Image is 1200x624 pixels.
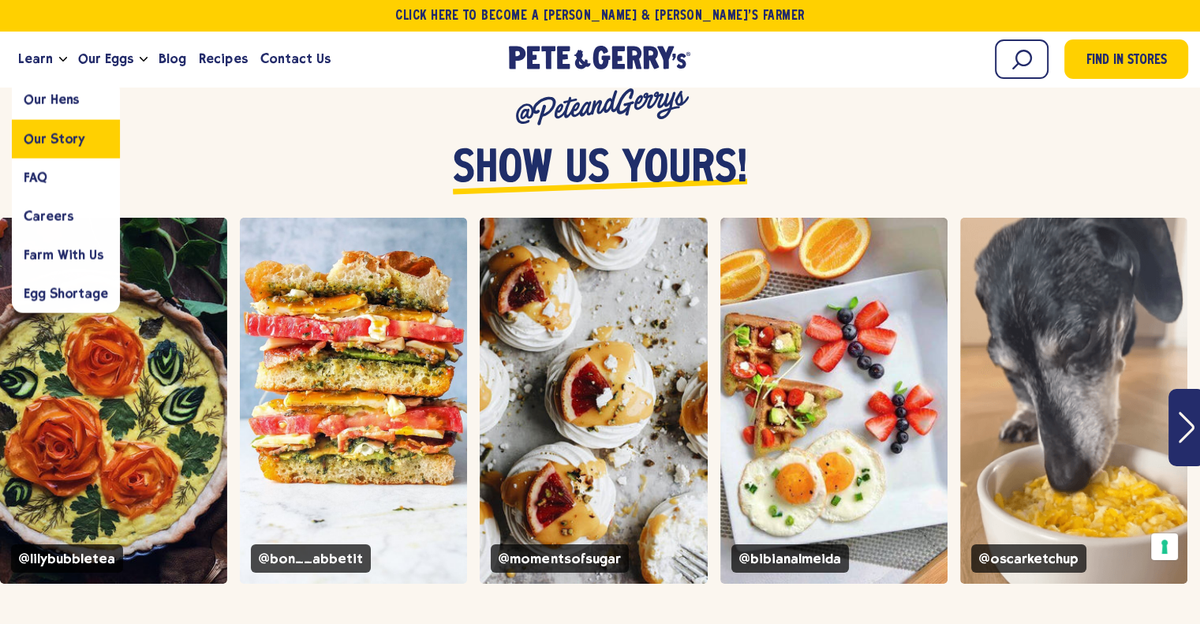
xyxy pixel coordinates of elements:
[240,218,467,585] div: slide 2 of 14
[622,146,747,193] span: yours!
[1086,50,1167,72] span: Find in Stores
[240,218,467,585] a: stacked sandwich with egg tomato pesto pete and gerry's organic eggs @bon__abbetit
[101,36,1099,174] p: @PeteandGerrys
[24,247,103,262] span: Farm With Us
[78,49,133,69] span: Our Eggs
[11,544,123,574] span: @lilybubbletea
[12,274,120,312] a: Egg Shortage
[12,196,120,235] a: Careers
[480,218,707,585] a: swirled icing sweets with a slice of fruit on top pete and gerry's organic eggs @momentsofsugar
[12,235,120,274] a: Farm With Us
[260,49,331,69] span: Contact Us
[720,218,948,585] div: slide 4 of 14
[731,544,849,574] span: @bibianalmeida
[1151,533,1178,560] button: Your consent preferences for tracking technologies
[18,49,53,69] span: Learn
[24,286,108,301] span: Egg Shortage
[995,39,1049,79] input: Search
[24,170,47,185] span: FAQ
[12,80,120,119] a: Our Hens
[152,38,193,80] a: Blog
[480,218,707,585] div: slide 3 of 14
[254,38,337,80] a: Contact Us
[24,131,85,146] span: Our Story
[193,38,253,80] a: Recipes
[159,49,186,69] span: Blog
[72,38,140,80] a: Our Eggs
[12,119,120,158] a: Our Story
[960,218,1187,585] a: A dog sniffing a bowl of cheesy eggs pete and gerry's organic eggs @oscarketchup
[140,57,148,62] button: Open the dropdown menu for Our Eggs
[12,158,120,196] a: FAQ
[720,218,948,585] a: Waffles, dragonflies made of fruit, and two sunny-side-up eggs pete and gerry's organic eggs @bib...
[453,146,552,193] span: Show
[24,92,79,107] span: Our Hens
[251,544,371,574] span: @bon__abbetit
[960,218,1187,585] div: slide 5 of 14
[971,544,1086,574] span: @oscarketchup
[199,49,247,69] span: Recipes
[24,208,73,223] span: Careers
[12,38,59,80] a: Learn
[1064,39,1188,79] a: Find in Stores
[491,544,628,574] span: @momentsofsugar
[59,57,67,62] button: Open the dropdown menu for Learn
[565,146,610,193] span: us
